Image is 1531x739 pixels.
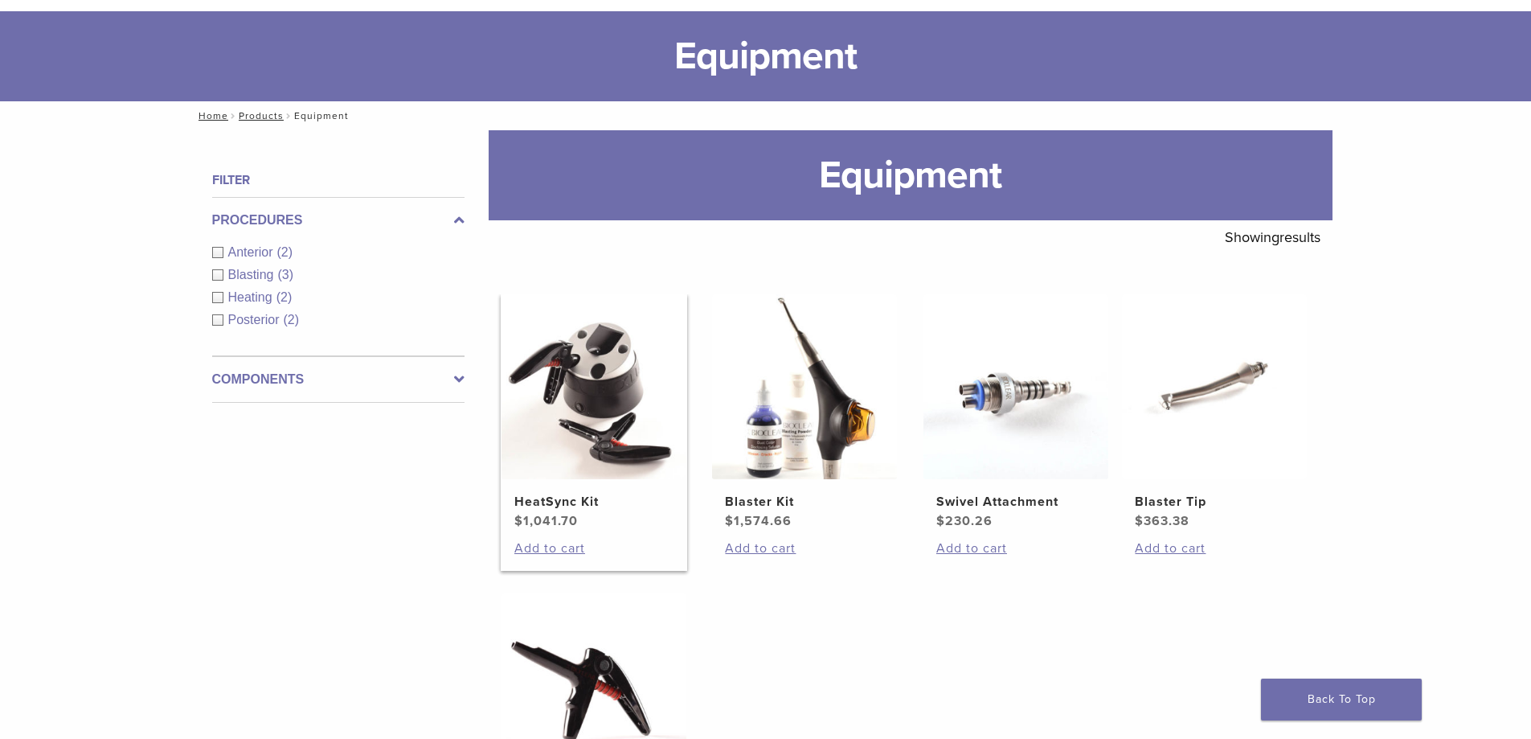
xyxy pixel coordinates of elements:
[514,492,673,511] h2: HeatSync Kit
[284,112,294,120] span: /
[923,294,1110,531] a: Swivel AttachmentSwivel Attachment $230.26
[1261,679,1422,721] a: Back To Top
[725,513,734,529] span: $
[514,513,523,529] span: $
[284,313,300,326] span: (2)
[725,539,884,558] a: Add to cart: “Blaster Kit”
[489,130,1332,220] h1: Equipment
[212,370,465,389] label: Components
[1121,294,1308,531] a: Blaster TipBlaster Tip $363.38
[936,492,1095,511] h2: Swivel Attachment
[277,268,293,281] span: (3)
[228,290,276,304] span: Heating
[212,211,465,230] label: Procedures
[514,513,578,529] bdi: 1,041.70
[277,245,293,259] span: (2)
[725,513,792,529] bdi: 1,574.66
[1225,220,1320,254] p: Showing results
[228,245,277,259] span: Anterior
[725,492,884,511] h2: Blaster Kit
[936,539,1095,558] a: Add to cart: “Swivel Attachment”
[1135,492,1294,511] h2: Blaster Tip
[194,110,228,121] a: Home
[187,101,1345,130] nav: Equipment
[514,539,673,558] a: Add to cart: “HeatSync Kit”
[1135,513,1189,529] bdi: 363.38
[501,294,686,479] img: HeatSync Kit
[1135,513,1144,529] span: $
[228,112,239,120] span: /
[1122,294,1307,479] img: Blaster Tip
[1135,539,1294,558] a: Add to cart: “Blaster Tip”
[711,294,899,531] a: Blaster KitBlaster Kit $1,574.66
[936,513,993,529] bdi: 230.26
[501,294,688,531] a: HeatSync KitHeatSync Kit $1,041.70
[276,290,293,304] span: (2)
[212,170,465,190] h4: Filter
[228,313,284,326] span: Posterior
[712,294,897,479] img: Blaster Kit
[228,268,278,281] span: Blasting
[936,513,945,529] span: $
[923,294,1108,479] img: Swivel Attachment
[239,110,284,121] a: Products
